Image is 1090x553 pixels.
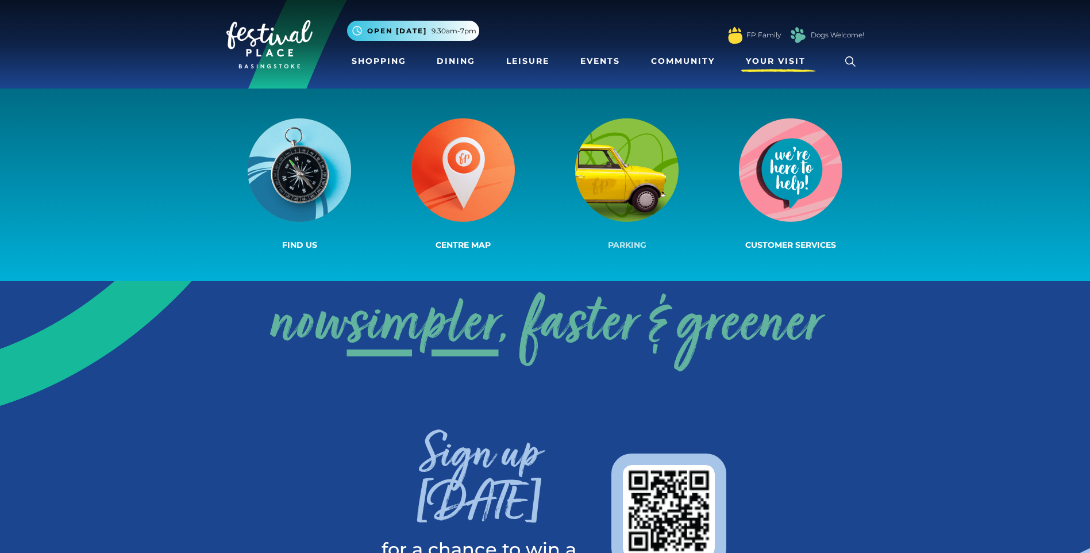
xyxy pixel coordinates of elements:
[347,280,499,372] span: simpler
[709,116,873,254] a: Customer Services
[218,116,382,254] a: Find us
[347,51,411,72] a: Shopping
[576,51,625,72] a: Events
[741,51,816,72] a: Your Visit
[746,30,781,40] a: FP Family
[545,116,709,254] a: Parking
[382,116,545,254] a: Centre Map
[811,30,864,40] a: Dogs Welcome!
[364,433,594,540] h3: Sign up [DATE]
[347,21,479,41] button: Open [DATE] 9.30am-7pm
[269,280,821,372] a: nowsimpler, faster & greener
[646,51,719,72] a: Community
[745,240,836,250] span: Customer Services
[436,240,491,250] span: Centre Map
[432,51,480,72] a: Dining
[226,20,313,68] img: Festival Place Logo
[367,26,427,36] span: Open [DATE]
[746,55,806,67] span: Your Visit
[608,240,646,250] span: Parking
[282,240,317,250] span: Find us
[432,26,476,36] span: 9.30am-7pm
[502,51,554,72] a: Leisure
